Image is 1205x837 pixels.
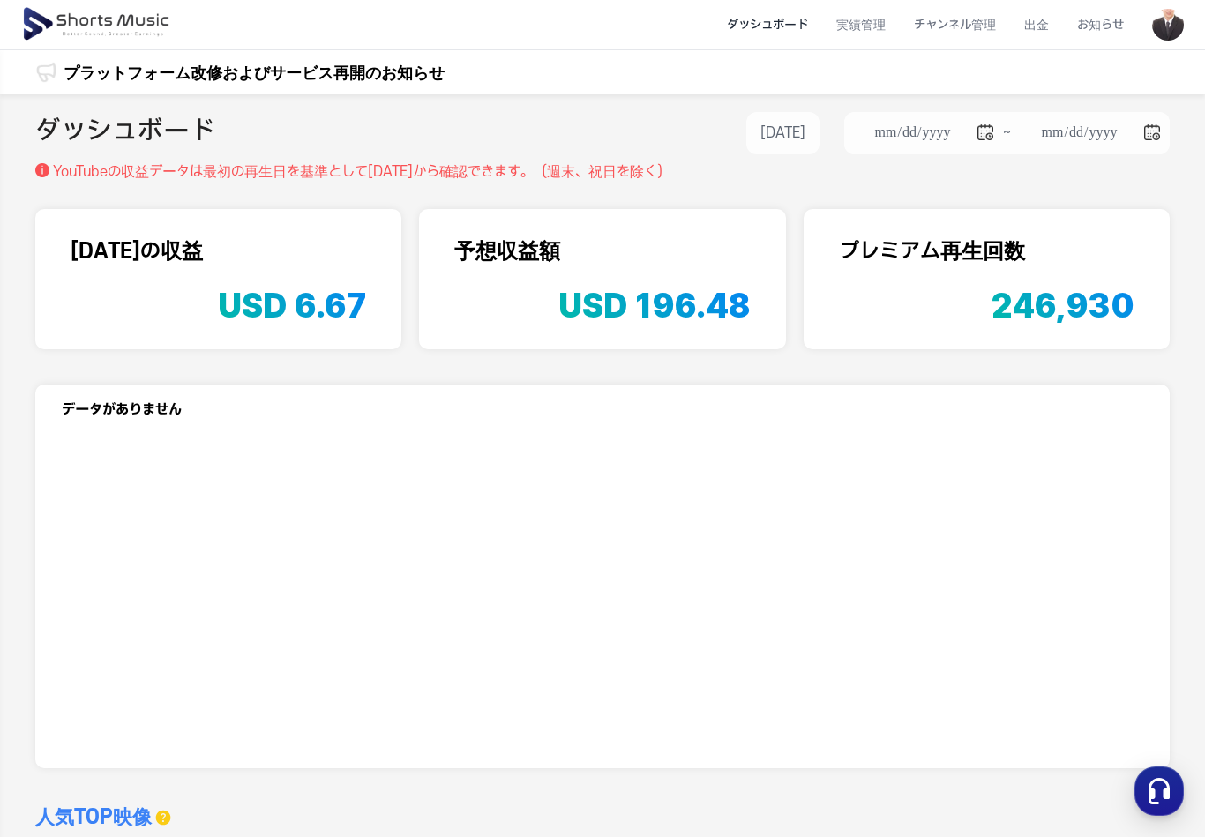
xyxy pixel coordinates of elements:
[558,286,751,325] span: USD 196.48
[273,586,294,600] span: 設定
[454,235,750,267] dt: 予想収益額
[35,803,152,832] h3: 人気TOP映像
[746,112,820,154] button: [DATE]
[71,235,366,267] dt: [DATE]の収益
[822,2,900,49] a: 実績管理
[900,2,1010,49] a: チャンネル管理
[35,62,56,83] img: 알림 아이콘
[844,112,1170,154] li: ~
[218,286,366,325] span: USD 6.67
[1152,9,1184,41] img: 사용자 이미지
[992,267,1134,323] dd: 246,930
[64,61,445,85] a: プラットフォーム改修およびサービス再開のお知らせ
[1063,2,1138,49] a: お知らせ
[116,559,228,603] a: チャット
[1010,2,1063,49] a: 出金
[53,161,670,183] p: YouTubeの収益データは最初の再生日を基準とし て[DATE]から確認できます。（週末、祝日を除く）
[839,235,1134,267] dt: プレミアム再生回数
[35,112,215,154] h2: ダッシュボード
[713,2,822,49] a: ダッシュボード
[5,559,116,603] a: ホーム
[151,587,193,601] span: チャット
[228,559,339,603] a: 設定
[45,586,77,600] span: ホーム
[62,402,182,418] strong: データがありません
[35,163,49,177] img: 설명 아이콘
